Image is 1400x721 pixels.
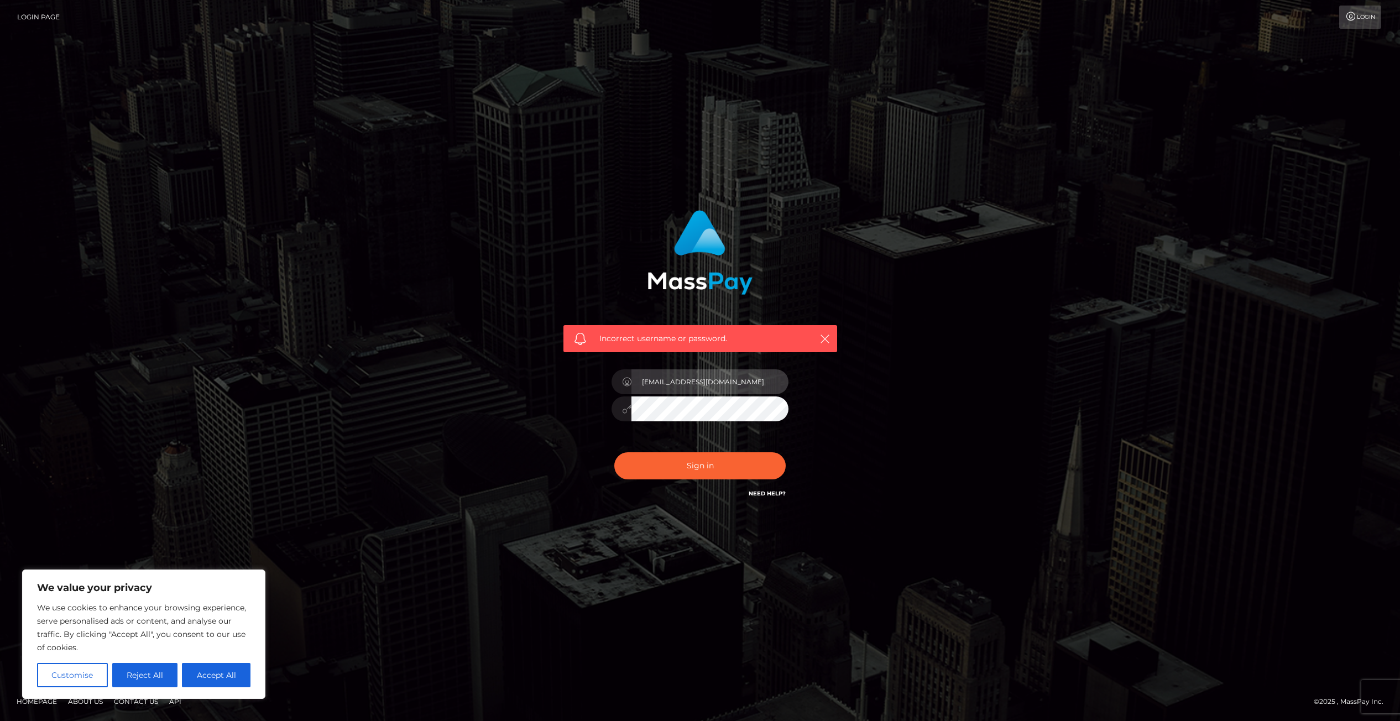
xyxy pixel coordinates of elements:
[37,581,250,594] p: We value your privacy
[17,6,60,29] a: Login Page
[112,663,178,687] button: Reject All
[22,570,265,699] div: We value your privacy
[1314,696,1392,708] div: © 2025 , MassPay Inc.
[599,333,801,344] span: Incorrect username or password.
[12,693,61,710] a: Homepage
[182,663,250,687] button: Accept All
[37,601,250,654] p: We use cookies to enhance your browsing experience, serve personalised ads or content, and analys...
[631,369,788,394] input: Username...
[64,693,107,710] a: About Us
[749,490,786,497] a: Need Help?
[1339,6,1381,29] a: Login
[614,452,786,479] button: Sign in
[647,210,753,295] img: MassPay Login
[165,693,186,710] a: API
[37,663,108,687] button: Customise
[109,693,163,710] a: Contact Us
